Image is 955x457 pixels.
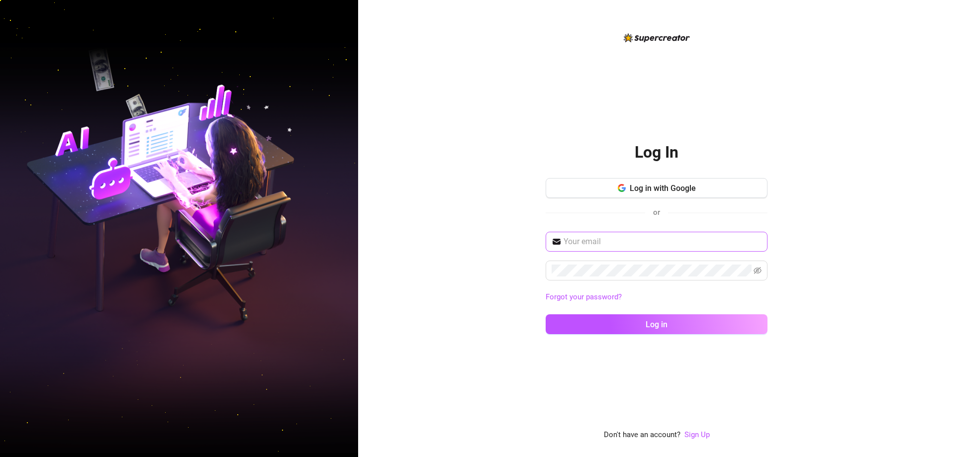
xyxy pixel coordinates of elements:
a: Sign Up [684,430,710,439]
button: Log in [546,314,767,334]
img: logo-BBDzfeDw.svg [624,33,690,42]
button: Log in with Google [546,178,767,198]
a: Sign Up [684,429,710,441]
span: or [653,208,660,217]
span: Don't have an account? [604,429,680,441]
a: Forgot your password? [546,292,622,301]
span: eye-invisible [754,267,762,274]
h2: Log In [635,142,678,163]
span: Log in [646,320,668,329]
span: Log in with Google [630,183,696,193]
input: Your email [564,236,762,248]
a: Forgot your password? [546,291,767,303]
